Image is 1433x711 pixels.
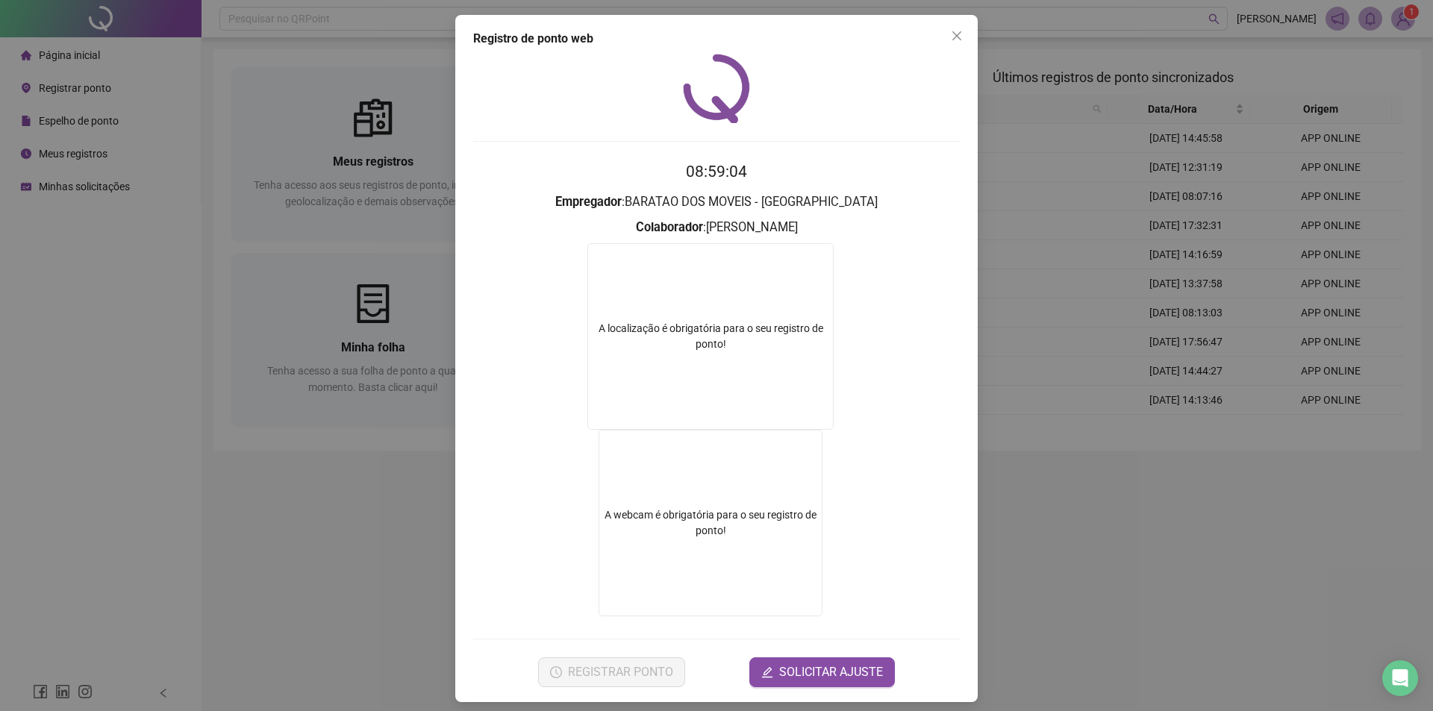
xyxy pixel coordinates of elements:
[683,54,750,123] img: QRPoint
[779,663,883,681] span: SOLICITAR AJUSTE
[945,24,969,48] button: Close
[473,30,960,48] div: Registro de ponto web
[951,30,963,42] span: close
[761,666,773,678] span: edit
[588,321,833,352] div: A localização é obrigatória para o seu registro de ponto!
[473,218,960,237] h3: : [PERSON_NAME]
[538,657,685,687] button: REGISTRAR PONTO
[636,220,703,234] strong: Colaborador
[473,192,960,212] h3: : BARATAO DOS MOVEIS - [GEOGRAPHIC_DATA]
[555,195,622,209] strong: Empregador
[1382,660,1418,696] div: Open Intercom Messenger
[599,430,822,616] div: A webcam é obrigatória para o seu registro de ponto!
[749,657,895,687] button: editSOLICITAR AJUSTE
[686,163,747,181] time: 08:59:04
